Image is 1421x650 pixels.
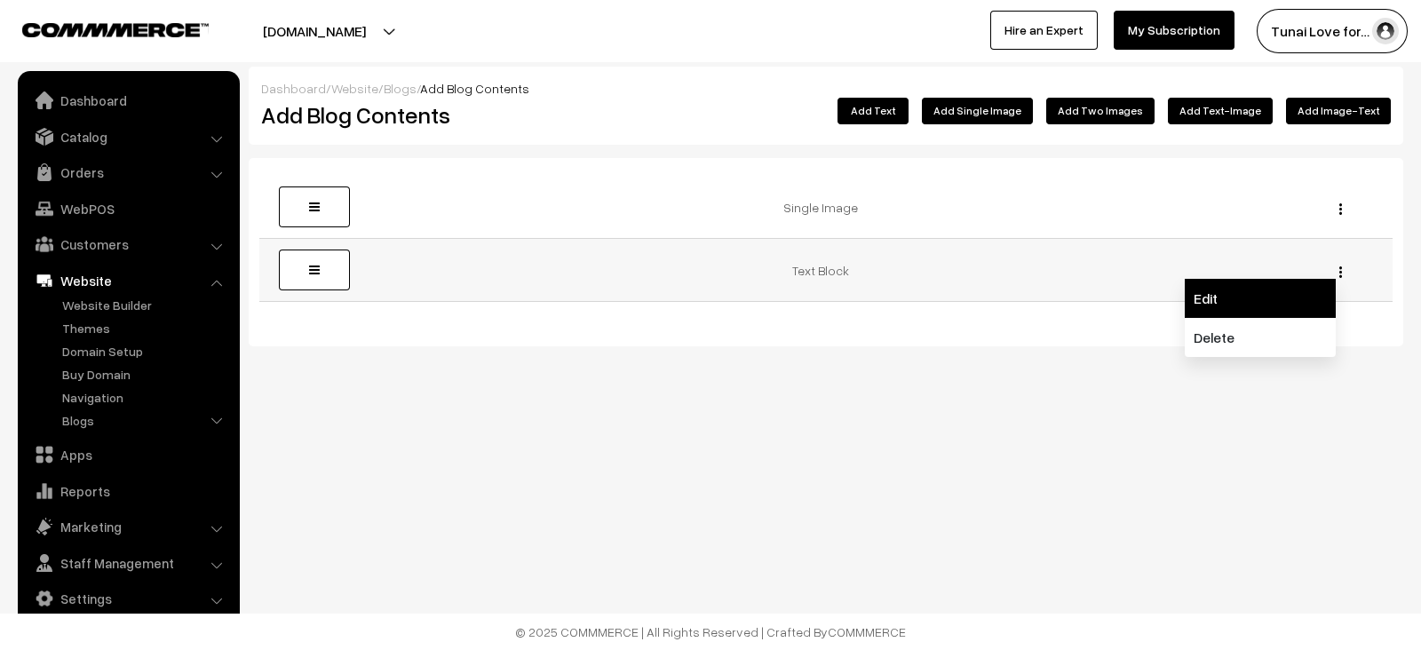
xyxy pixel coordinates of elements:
button: Add Text-Image [1168,98,1273,124]
a: COMMMERCE [22,18,178,39]
a: Dashboard [22,84,234,116]
img: user [1372,18,1399,44]
a: Blogs [384,81,417,96]
a: Blogs [58,411,234,430]
a: Website Builder [58,296,234,314]
a: My Subscription [1114,11,1234,50]
a: Settings [22,583,234,614]
span: Add Blog Contents [420,81,529,96]
a: Apps [22,439,234,471]
a: Orders [22,156,234,188]
a: Delete [1185,318,1336,357]
button: Add Text [838,98,909,124]
a: Buy Domain [58,365,234,384]
a: Edit [1185,279,1336,318]
div: / / / [261,79,1391,98]
a: Website [331,81,378,96]
a: Reports [22,475,234,507]
button: [DOMAIN_NAME] [201,9,428,53]
a: Catalog [22,121,234,153]
a: Marketing [22,511,234,543]
td: Text Block [373,239,1280,302]
a: Staff Management [22,547,234,579]
a: Dashboard [261,81,326,96]
a: Customers [22,228,234,260]
button: Add Single Image [922,98,1033,124]
h2: Add Blog Contents [261,101,620,129]
td: Single Image [373,176,1280,239]
img: COMMMERCE [22,23,209,36]
a: Themes [58,319,234,337]
a: Domain Setup [58,342,234,361]
button: Tunai Love for… [1257,9,1408,53]
a: Navigation [58,388,234,407]
img: Menu [1339,266,1342,278]
a: WebPOS [22,193,234,225]
button: Add Two Images [1046,98,1155,124]
a: Hire an Expert [990,11,1098,50]
img: Menu [1339,203,1342,215]
button: Add Image-Text [1286,98,1391,124]
a: COMMMERCE [828,624,906,639]
a: Website [22,265,234,297]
